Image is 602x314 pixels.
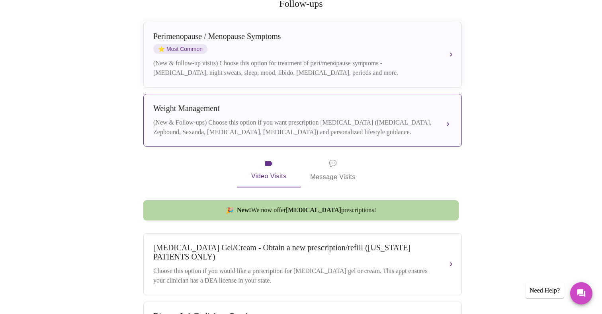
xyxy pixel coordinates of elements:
span: new [226,207,234,214]
span: message [329,158,337,169]
span: Most Common [153,44,207,54]
span: We now offer prescriptions! [237,207,376,214]
span: Message Visits [310,158,356,183]
div: (New & Follow-ups) Choose this option if you want prescription [MEDICAL_DATA] ([MEDICAL_DATA], Ze... [153,118,436,137]
button: Messages [570,282,592,304]
div: Weight Management [153,104,436,113]
div: [MEDICAL_DATA] Gel/Cream - Obtain a new prescription/refill ([US_STATE] PATIENTS ONLY) [153,243,436,261]
button: [MEDICAL_DATA] Gel/Cream - Obtain a new prescription/refill ([US_STATE] PATIENTS ONLY)Choose this... [143,233,462,295]
div: Need Help? [526,283,564,298]
button: Perimenopause / Menopause SymptomsstarMost Common(New & follow-up visits) Choose this option for ... [143,22,462,88]
strong: [MEDICAL_DATA] [286,207,341,213]
div: (New & follow-up visits) Choose this option for treatment of peri/menopause symptoms - [MEDICAL_D... [153,59,436,78]
strong: New! [237,207,251,213]
div: Choose this option if you would like a prescription for [MEDICAL_DATA] gel or cream. This appt en... [153,266,436,285]
button: Weight Management(New & Follow-ups) Choose this option if you want prescription [MEDICAL_DATA] ([... [143,94,462,147]
div: Perimenopause / Menopause Symptoms [153,32,436,41]
span: star [158,46,165,52]
span: Video Visits [246,159,291,182]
